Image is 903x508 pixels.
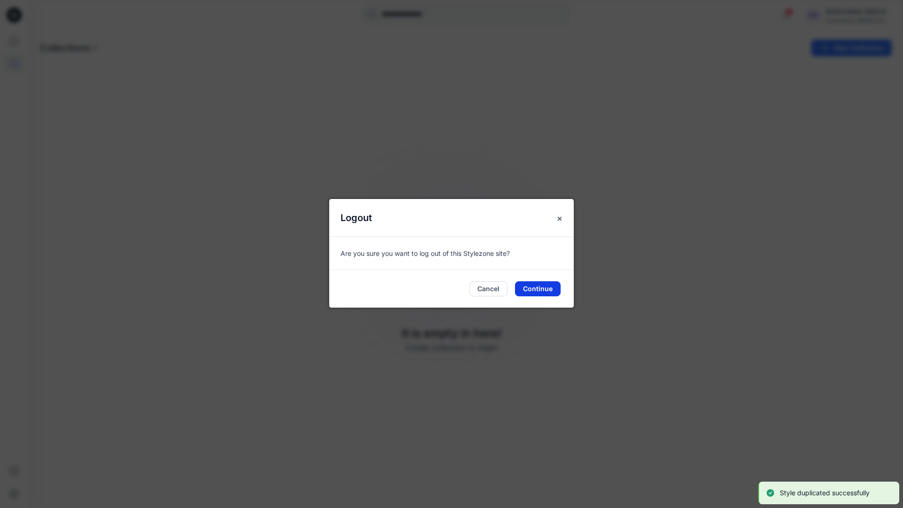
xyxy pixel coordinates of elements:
p: Are you sure you want to log out of this Stylezone site? [341,248,562,258]
button: Cancel [469,281,507,296]
p: Style duplicated successfully [780,487,870,499]
button: Continue [515,281,561,296]
div: Notifications-bottom-right [754,478,903,508]
h5: Logout [329,199,383,237]
button: Close [551,210,568,227]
